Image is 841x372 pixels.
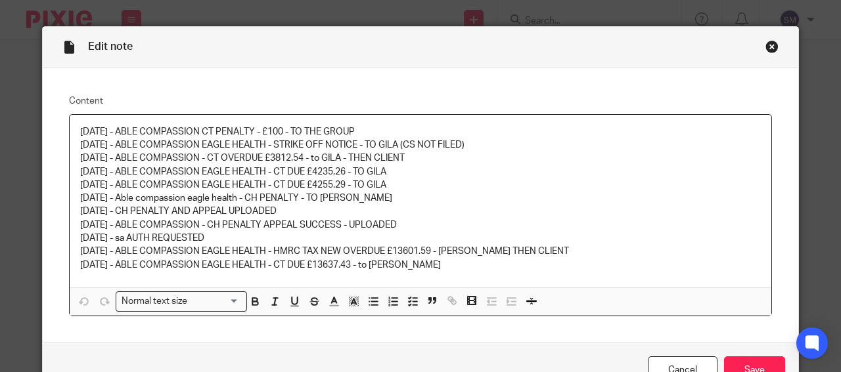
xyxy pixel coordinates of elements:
p: [DATE] - Able compassion eagle health - CH PENALTY - TO [PERSON_NAME] [80,192,761,205]
p: [DATE] - ABLE COMPASSION - CH PENALTY APPEAL SUCCESS - UPLOADED [80,218,761,232]
p: [DATE] - ABLE COMPASSION EAGLE HEALTH - CT DUE £4235.26 - TO GILA [80,165,761,178]
span: Normal text size [119,295,191,308]
p: [DATE] - ABLE COMPASSION EAGLE HEALTH - CT DUE £13637.43 - to [PERSON_NAME] [80,258,761,272]
p: [DATE] - sa AUTH REQUESTED [80,232,761,245]
label: Content [69,94,772,108]
p: [DATE] - ABLE COMPASSION EAGLE HEALTH - HMRC TAX NEW OVERDUE £13601.59 - [PERSON_NAME] THEN CLIENT [80,245,761,258]
p: [DATE] - CH PENALTY AND APPEAL UPLOADED [80,205,761,218]
div: Close this dialog window [765,40,779,53]
span: Edit note [88,41,133,52]
p: [DATE] - ABLE COMPASSION CT PENALTY - £100 - TO THE GROUP [80,125,761,138]
p: [DATE] - ABLE COMPASSION EAGLE HEALTH - STRIKE OFF NOTICE - TO GILA (CS NOT FILED) [80,138,761,152]
input: Search for option [192,295,239,308]
p: [DATE] - ABLE COMPASSION EAGLE HEALTH - CT DUE £4255.29 - TO GILA [80,178,761,192]
p: [DATE] - ABLE COMPASSION - CT OVERDUE £3812.54 - to GILA - THEN CLIENT [80,152,761,165]
div: Search for option [116,291,247,312]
